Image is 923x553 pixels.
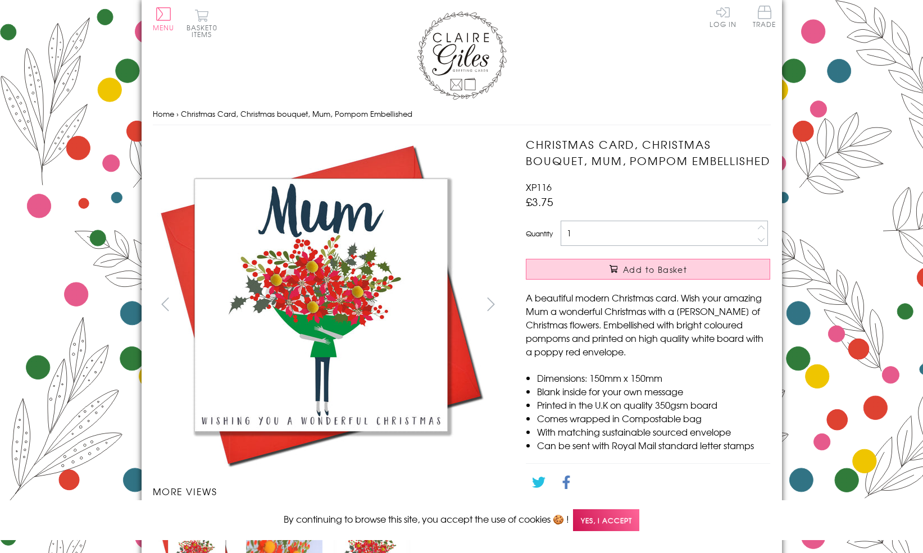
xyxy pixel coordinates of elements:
[153,485,504,498] h3: More views
[537,385,770,398] li: Blank inside for your own message
[526,136,770,169] h1: Christmas Card, Christmas bouquet, Mum, Pompom Embellished
[153,22,175,33] span: Menu
[153,7,175,31] button: Menu
[417,11,507,100] img: Claire Giles Greetings Cards
[526,291,770,358] p: A beautiful modern Christmas card. Wish your amazing Mum a wonderful Christmas with a [PERSON_NAM...
[153,108,174,119] a: Home
[537,398,770,412] li: Printed in the U.K on quality 350gsm board
[153,291,178,317] button: prev
[537,412,770,425] li: Comes wrapped in Compostable bag
[623,264,687,275] span: Add to Basket
[176,108,179,119] span: ›
[192,22,217,39] span: 0 items
[478,291,503,317] button: next
[526,180,552,194] span: XP116
[573,509,639,531] span: Yes, I accept
[537,371,770,385] li: Dimensions: 150mm x 150mm
[153,136,490,473] img: Christmas Card, Christmas bouquet, Mum, Pompom Embellished
[526,228,553,239] label: Quantity
[526,194,553,209] span: £3.75
[537,438,770,452] li: Can be sent with Royal Mail standard letter stamps
[187,9,217,38] button: Basket0 items
[153,103,771,126] nav: breadcrumbs
[710,6,736,28] a: Log In
[526,259,770,280] button: Add to Basket
[753,6,776,30] a: Trade
[181,108,412,119] span: Christmas Card, Christmas bouquet, Mum, Pompom Embellished
[753,6,776,28] span: Trade
[537,425,770,438] li: With matching sustainable sourced envelope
